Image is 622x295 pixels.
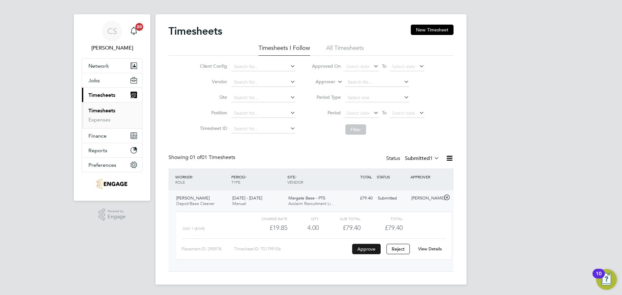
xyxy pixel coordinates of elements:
[127,21,140,41] a: 20
[352,244,381,254] button: Approve
[230,171,286,188] div: PERIOD
[596,274,602,282] div: 10
[176,201,214,206] span: Depot/Base Cleaner
[312,94,341,100] label: Period Type
[409,171,443,183] div: APPROVER
[287,215,319,222] div: QTY
[288,195,325,201] span: Margate Base - PTS
[430,155,433,162] span: 1
[192,174,193,179] span: /
[88,162,116,168] span: Preferences
[190,154,202,161] span: 01 of
[245,174,247,179] span: /
[232,124,295,133] input: Search for...
[375,193,409,204] div: Submitted
[346,110,370,116] span: Select date
[405,155,439,162] label: Submitted
[82,143,142,157] button: Reports
[231,179,240,185] span: TYPE
[386,154,441,163] div: Status
[312,110,341,116] label: Period
[319,222,361,233] div: £79.40
[380,62,388,70] span: To
[97,179,127,189] img: g4s7-logo-retina.png
[82,179,143,189] a: Go to home page
[246,222,287,233] div: £19.85
[234,244,351,254] div: Timesheet ID: TS1799106
[259,44,310,56] li: Timesheets I Follow
[174,171,230,188] div: WORKER
[346,63,370,69] span: Select date
[287,222,319,233] div: 4.00
[168,25,222,38] h2: Timesheets
[375,171,409,183] div: STATUS
[418,246,442,252] a: View Details
[345,93,409,102] input: Select one
[198,79,227,85] label: Vendor
[98,209,126,221] a: Powered byEngage
[232,78,295,87] input: Search for...
[82,44,143,52] span: Ciaron Sherry
[385,224,403,232] span: £79.40
[232,109,295,118] input: Search for...
[198,125,227,131] label: Timesheet ID
[108,214,126,220] span: Engage
[232,201,246,206] span: Manual
[88,63,109,69] span: Network
[312,63,341,69] label: Approved On
[183,226,205,231] span: Day 1 (£/HR)
[232,62,295,71] input: Search for...
[198,63,227,69] label: Client Config
[360,174,372,179] span: TOTAL
[596,269,617,290] button: Open Resource Center, 10 new notifications
[232,93,295,102] input: Search for...
[82,21,143,52] a: CS[PERSON_NAME]
[82,158,142,172] button: Preferences
[82,73,142,87] button: Jobs
[246,215,287,222] div: Charge rate
[175,179,185,185] span: ROLE
[392,63,415,69] span: Select date
[288,201,335,206] span: Acclaim Recruitment Li…
[181,244,234,254] div: Placement ID: 290978
[88,147,107,153] span: Reports
[380,108,388,117] span: To
[168,154,236,161] div: Showing
[319,215,361,222] div: Sub Total
[345,124,366,135] button: Filter
[82,129,142,143] button: Finance
[287,179,303,185] span: VENDOR
[74,14,150,201] nav: Main navigation
[82,102,142,128] div: Timesheets
[232,195,262,201] span: [DATE] - [DATE]
[386,244,410,254] button: Reject
[88,117,110,123] a: Expenses
[295,174,296,179] span: /
[286,171,342,188] div: SITE
[392,110,415,116] span: Select date
[345,78,409,87] input: Search for...
[176,195,210,201] span: [PERSON_NAME]
[341,193,375,204] div: £79.40
[108,209,126,214] span: Powered by
[326,44,364,56] li: All Timesheets
[411,25,454,35] button: New Timesheet
[135,23,143,31] span: 20
[361,215,402,222] div: Total
[82,59,142,73] button: Network
[88,108,115,114] a: Timesheets
[190,154,235,161] span: 01 Timesheets
[88,133,107,139] span: Finance
[88,92,115,98] span: Timesheets
[306,79,335,85] label: Approver
[82,88,142,102] button: Timesheets
[198,94,227,100] label: Site
[88,77,100,84] span: Jobs
[409,193,443,204] div: [PERSON_NAME]
[107,27,117,35] span: CS
[198,110,227,116] label: Position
